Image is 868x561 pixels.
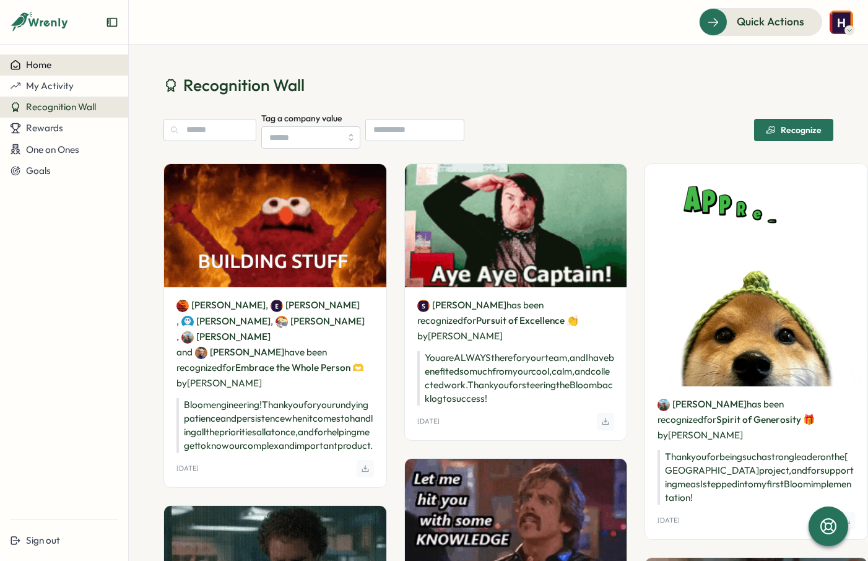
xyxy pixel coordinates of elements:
[658,399,670,411] img: Emily Jablonski
[417,300,430,312] img: Sarah Lazarich
[276,315,365,328] a: Yazeed Loonat[PERSON_NAME]
[703,414,716,425] span: for
[271,298,360,312] a: Eric McGarry[PERSON_NAME]
[271,313,365,329] span: ,
[417,298,506,312] a: Sarah Lazarich[PERSON_NAME]
[176,298,266,312] a: Colin Buyck[PERSON_NAME]
[176,300,189,312] img: Colin Buyck
[26,165,51,176] span: Goals
[235,362,364,373] span: Embrace the Whole Person 🫶
[26,80,74,92] span: My Activity
[261,112,342,126] label: Tag a company value
[176,398,374,453] p: Bloom engineering! Thank you for your undying patience and persistence when it comes to handling ...
[26,534,60,546] span: Sign out
[699,8,822,35] button: Quick Actions
[181,315,271,328] a: Sarah Keller[PERSON_NAME]
[737,14,804,30] span: Quick Actions
[26,101,96,113] span: Recognition Wall
[658,398,747,411] a: Emily Jablonski[PERSON_NAME]
[181,331,194,344] img: Emily Jablonski
[405,164,627,287] img: Recognition Image
[176,346,193,359] span: and
[830,11,853,34] img: Hannan Abdi
[766,125,822,135] div: Recognize
[417,417,440,425] p: [DATE]
[716,414,815,425] span: Spirit of Generosity 🎁
[183,74,305,96] span: Recognition Wall
[463,315,476,326] span: for
[195,347,207,359] img: Morgan Ludtke
[754,119,833,141] button: Recognize
[181,316,194,328] img: Sarah Keller
[164,164,386,287] img: Recognition Image
[417,351,615,406] p: You are ALWAYS there for your team, and I have benefited so much from your cool, calm, and collec...
[106,16,118,28] button: Expand sidebar
[658,450,855,505] p: Thank you for being such a strong leader on the [GEOGRAPHIC_DATA] project, and for supporting me ...
[26,59,51,71] span: Home
[26,144,79,155] span: One on Ones
[176,329,271,344] span: ,
[195,346,284,359] a: Morgan Ludtke[PERSON_NAME]
[222,362,235,373] span: for
[181,330,271,344] a: Emily Jablonski[PERSON_NAME]
[276,316,288,328] img: Yazeed Loonat
[26,122,63,134] span: Rewards
[658,516,680,524] p: [DATE]
[645,164,867,386] img: Recognition Image
[658,396,855,443] p: has been recognized by [PERSON_NAME]
[176,464,199,472] p: [DATE]
[176,297,374,390] p: have been recognized by [PERSON_NAME]
[271,300,283,312] img: Eric McGarry
[476,315,578,326] span: Pursuit of Excellence 👏
[417,297,615,344] p: has been recognized by [PERSON_NAME]
[266,297,360,313] span: ,
[176,313,271,329] span: ,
